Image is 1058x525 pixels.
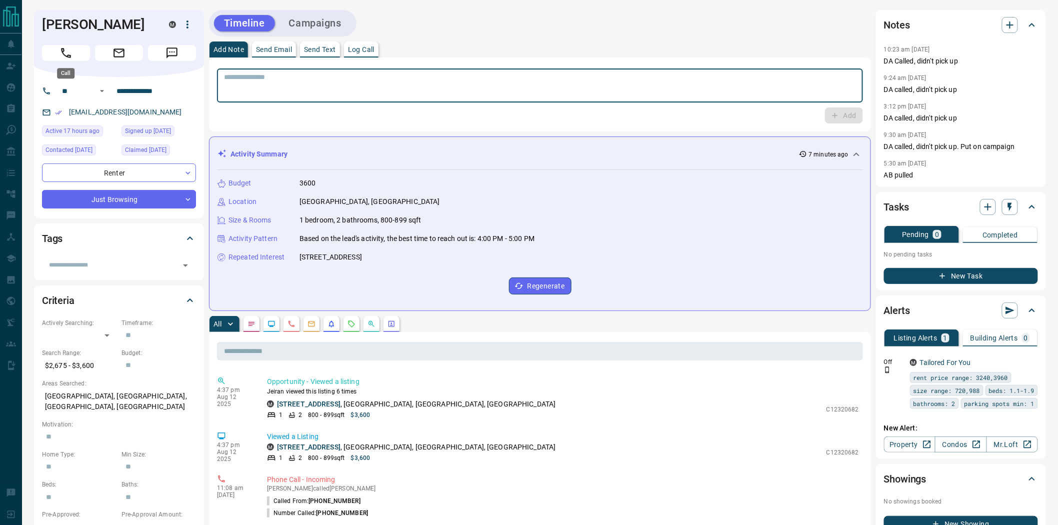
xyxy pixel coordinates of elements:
[267,320,275,328] svg: Lead Browsing Activity
[42,379,196,388] p: Areas Searched:
[228,233,277,244] p: Activity Pattern
[884,13,1038,37] div: Notes
[304,46,336,53] p: Send Text
[42,348,116,357] p: Search Range:
[267,485,859,492] p: [PERSON_NAME] called [PERSON_NAME]
[884,160,926,167] p: 5:30 am [DATE]
[267,387,859,396] p: Jeiran viewed this listing 6 times
[884,357,904,366] p: Off
[121,348,196,357] p: Budget:
[277,443,340,451] a: [STREET_ADDRESS]
[809,150,848,159] p: 7 minutes ago
[299,233,534,244] p: Based on the lead's activity, the best time to reach out is: 4:00 PM - 5:00 PM
[982,231,1018,238] p: Completed
[213,320,221,327] p: All
[228,196,256,207] p: Location
[298,410,302,419] p: 2
[884,436,935,452] a: Property
[902,231,929,238] p: Pending
[884,302,910,318] h2: Alerts
[42,510,116,519] p: Pre-Approved:
[69,108,182,116] a: [EMAIL_ADDRESS][DOMAIN_NAME]
[298,453,302,462] p: 2
[45,126,99,136] span: Active 17 hours ago
[121,144,196,158] div: Thu Aug 07 2025
[943,334,947,341] p: 1
[884,131,926,138] p: 9:30 am [DATE]
[935,231,939,238] p: 0
[884,195,1038,219] div: Tasks
[42,144,116,158] div: Mon Aug 11 2025
[351,453,370,462] p: $3,600
[217,491,252,498] p: [DATE]
[299,215,421,225] p: 1 bedroom, 2 bathrooms, 800-899 sqft
[267,431,859,442] p: Viewed a Listing
[42,420,196,429] p: Motivation:
[42,226,196,250] div: Tags
[42,45,90,61] span: Call
[279,410,282,419] p: 1
[148,45,196,61] span: Message
[217,393,252,407] p: Aug 12 2025
[1024,334,1028,341] p: 0
[884,17,910,33] h2: Notes
[42,190,196,208] div: Just Browsing
[884,298,1038,322] div: Alerts
[367,320,375,328] svg: Opportunities
[96,85,108,97] button: Open
[970,334,1018,341] p: Building Alerts
[920,358,971,366] a: Tailored For You
[42,388,196,415] p: [GEOGRAPHIC_DATA], [GEOGRAPHIC_DATA], [GEOGRAPHIC_DATA], [GEOGRAPHIC_DATA]
[42,288,196,312] div: Criteria
[267,443,274,450] div: mrloft.ca
[387,320,395,328] svg: Agent Actions
[299,178,316,188] p: 3600
[884,423,1038,433] p: New Alert:
[986,436,1038,452] a: Mr.Loft
[308,410,344,419] p: 800 - 899 sqft
[308,453,344,462] p: 800 - 899 sqft
[299,252,362,262] p: [STREET_ADDRESS]
[217,484,252,491] p: 11:08 am
[230,149,287,159] p: Activity Summary
[884,46,930,53] p: 10:23 am [DATE]
[217,448,252,462] p: Aug 12 2025
[277,399,556,409] p: , [GEOGRAPHIC_DATA], [GEOGRAPHIC_DATA], [GEOGRAPHIC_DATA]
[277,400,340,408] a: [STREET_ADDRESS]
[509,277,571,294] button: Regenerate
[884,497,1038,506] p: No showings booked
[121,510,196,519] p: Pre-Approval Amount:
[213,46,244,53] p: Add Note
[299,196,440,207] p: [GEOGRAPHIC_DATA], [GEOGRAPHIC_DATA]
[121,318,196,327] p: Timeframe:
[42,125,116,139] div: Tue Aug 12 2025
[267,508,368,517] p: Number Called:
[351,410,370,419] p: $3,600
[125,145,166,155] span: Claimed [DATE]
[884,113,1038,123] p: DA called, didn't pick up
[121,480,196,489] p: Baths:
[287,320,295,328] svg: Calls
[884,170,1038,180] p: AB pulled
[42,318,116,327] p: Actively Searching:
[307,320,315,328] svg: Emails
[277,442,556,452] p: , [GEOGRAPHIC_DATA], [GEOGRAPHIC_DATA], [GEOGRAPHIC_DATA]
[55,109,62,116] svg: Email Verified
[95,45,143,61] span: Email
[45,145,92,155] span: Contacted [DATE]
[910,359,917,366] div: mrloft.ca
[217,145,862,163] div: Activity Summary7 minutes ago
[178,258,192,272] button: Open
[826,448,859,457] p: C12320682
[121,125,196,139] div: Wed Aug 06 2025
[308,497,360,504] span: [PHONE_NUMBER]
[42,357,116,374] p: $2,675 - $3,600
[169,21,176,28] div: mrloft.ca
[267,376,859,387] p: Opportunity - Viewed a listing
[42,450,116,459] p: Home Type:
[989,385,1034,395] span: beds: 1.1-1.9
[913,372,1008,382] span: rent price range: 3240,3960
[247,320,255,328] svg: Notes
[316,509,368,516] span: [PHONE_NUMBER]
[884,247,1038,262] p: No pending tasks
